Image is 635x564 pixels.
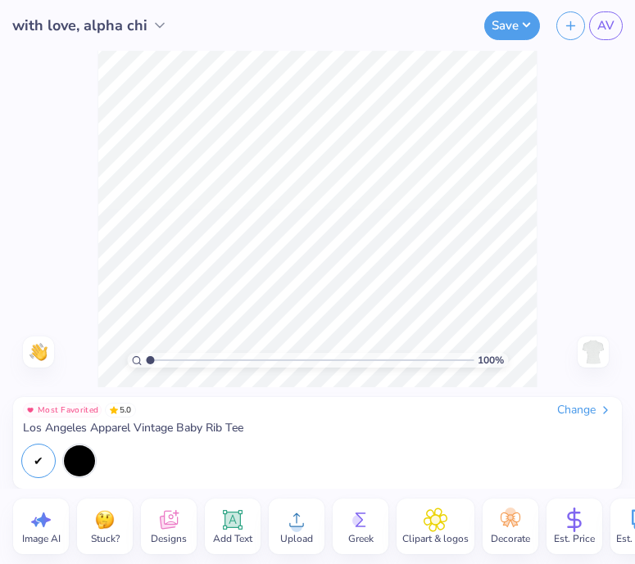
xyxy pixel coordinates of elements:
span: Upload [280,532,313,545]
span: Greek [348,532,374,545]
span: Stuck? [91,532,120,545]
span: Clipart & logos [402,532,469,545]
img: Stuck? [93,508,117,532]
button: Badge Button [23,403,102,417]
button: Save [484,11,540,40]
span: Image AI [22,532,61,545]
span: Designs [151,532,187,545]
span: 100 % [478,353,504,368]
span: Most Favorited [38,406,98,414]
img: Most Favorited sort [26,406,34,414]
a: AV [589,11,623,40]
span: AV [597,16,615,35]
span: 5.0 [105,403,136,417]
span: Est. Price [554,532,595,545]
img: Back [580,339,606,365]
span: Los Angeles Apparel Vintage Baby Rib Tee [23,421,243,435]
div: Change [557,403,612,417]
span: Add Text [213,532,252,545]
span: with love, alpha chi [12,15,147,37]
span: Decorate [491,532,530,545]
